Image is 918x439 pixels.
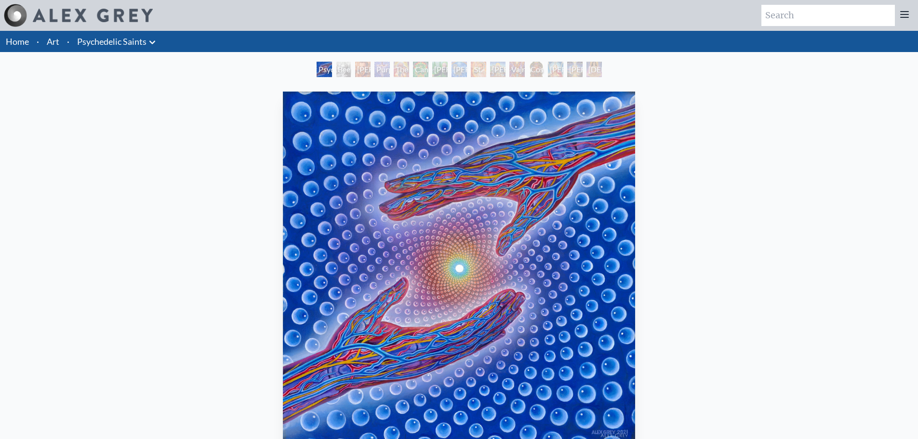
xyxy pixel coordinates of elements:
div: [PERSON_NAME] & the New Eleusis [452,62,467,77]
li: · [33,31,43,52]
div: Psychedelic Healing [317,62,332,77]
li: · [63,31,73,52]
div: [PERSON_NAME][US_STATE] - Hemp Farmer [432,62,448,77]
a: Home [6,36,29,47]
div: Cosmic [DEMOGRAPHIC_DATA] [529,62,544,77]
div: Cannabacchus [413,62,428,77]
div: [PERSON_NAME] M.D., Cartographer of Consciousness [355,62,371,77]
a: Psychedelic Saints [77,35,146,48]
div: St. [PERSON_NAME] & The LSD Revelation Revolution [471,62,486,77]
input: Search [761,5,895,26]
a: Art [47,35,59,48]
div: [PERSON_NAME] [490,62,506,77]
div: [DEMOGRAPHIC_DATA] [586,62,602,77]
div: [PERSON_NAME] [548,62,563,77]
div: Purple [DEMOGRAPHIC_DATA] [374,62,390,77]
div: Beethoven [336,62,351,77]
div: The Shulgins and their Alchemical Angels [394,62,409,77]
div: [PERSON_NAME] [567,62,583,77]
div: Vajra Guru [509,62,525,77]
